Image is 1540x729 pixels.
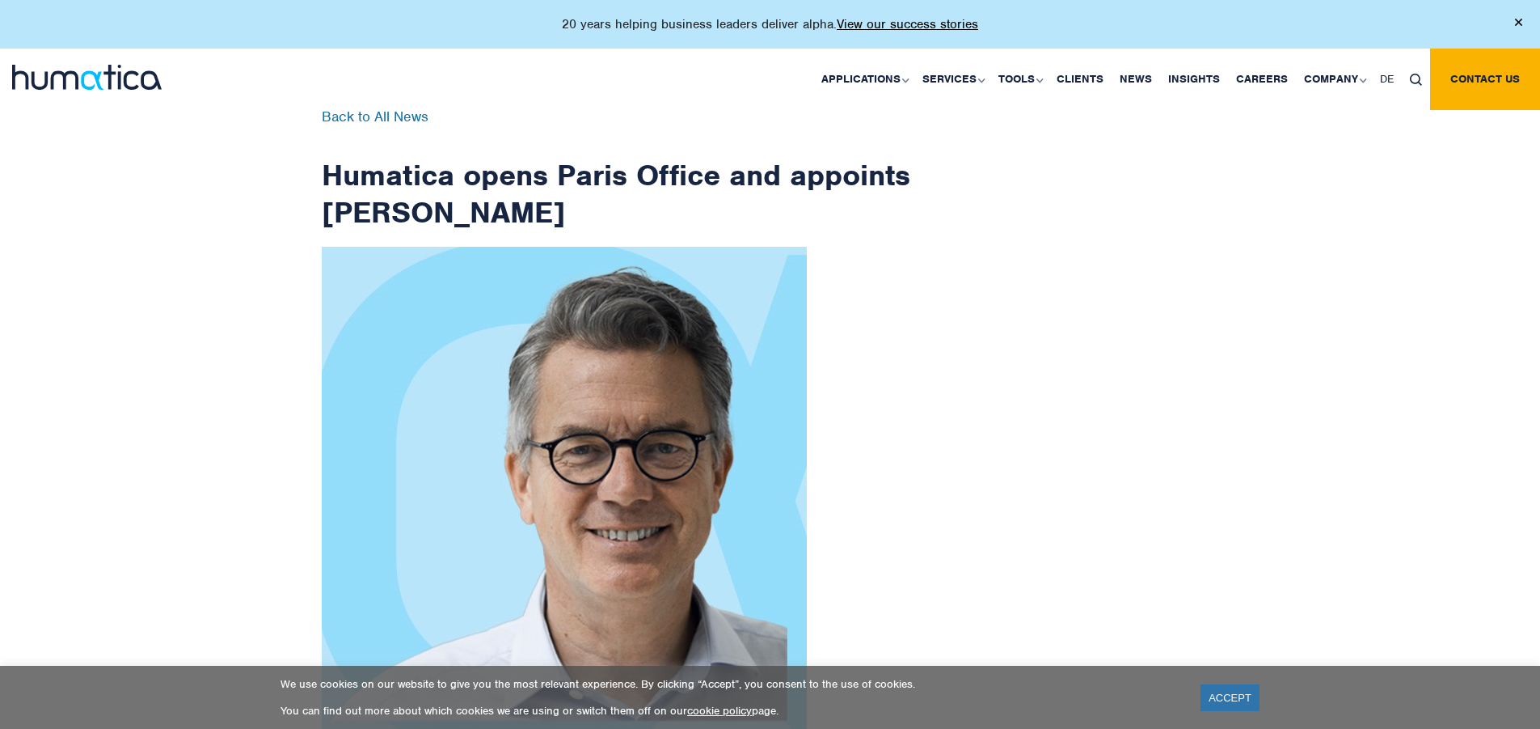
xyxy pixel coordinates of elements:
a: Applications [813,49,914,110]
p: You can find out more about which cookies we are using or switch them off on our page. [281,704,1180,718]
a: View our success stories [837,16,978,32]
p: 20 years helping business leaders deliver alpha. [562,16,978,32]
a: Clients [1048,49,1112,110]
span: DE [1380,72,1394,86]
a: Tools [990,49,1048,110]
a: Company [1296,49,1372,110]
a: Insights [1160,49,1228,110]
a: cookie policy [687,704,752,718]
a: Services [914,49,990,110]
a: Contact us [1430,49,1540,110]
a: Careers [1228,49,1296,110]
a: Back to All News [322,108,428,125]
p: We use cookies on our website to give you the most relevant experience. By clicking “Accept”, you... [281,677,1180,691]
img: search_icon [1410,74,1422,86]
a: ACCEPT [1200,684,1259,711]
img: logo [12,65,162,90]
a: DE [1372,49,1402,110]
h1: Humatica opens Paris Office and appoints [PERSON_NAME] [322,110,912,231]
a: News [1112,49,1160,110]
